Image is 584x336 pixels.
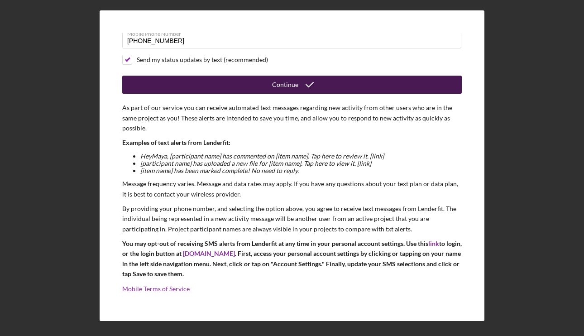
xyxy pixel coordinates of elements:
[140,160,462,167] li: [participant name] has uploaded a new file for [item name]. Tap here to view it. [link]
[272,76,298,94] div: Continue
[183,250,235,257] a: [DOMAIN_NAME]
[122,204,462,234] p: By providing your phone number, and selecting the option above, you agree to receive text message...
[140,153,462,160] li: Hey Maya , [participant name] has commented on [item name]. Tap here to review it. [link]
[122,239,462,279] p: You may opt-out of receiving SMS alerts from Lenderfit at any time in your personal account setti...
[428,240,439,247] a: link
[122,179,462,199] p: Message frequency varies. Message and data rates may apply. If you have any questions about your ...
[140,167,462,174] li: [item name] has been marked complete! No need to reply.
[137,56,268,63] div: Send my status updates by text (recommended)
[122,285,190,293] a: Mobile Terms of Service
[122,138,462,148] p: Examples of text alerts from Lenderfit:
[122,103,462,133] p: As part of our service you can receive automated text messages regarding new activity from other ...
[122,76,462,94] button: Continue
